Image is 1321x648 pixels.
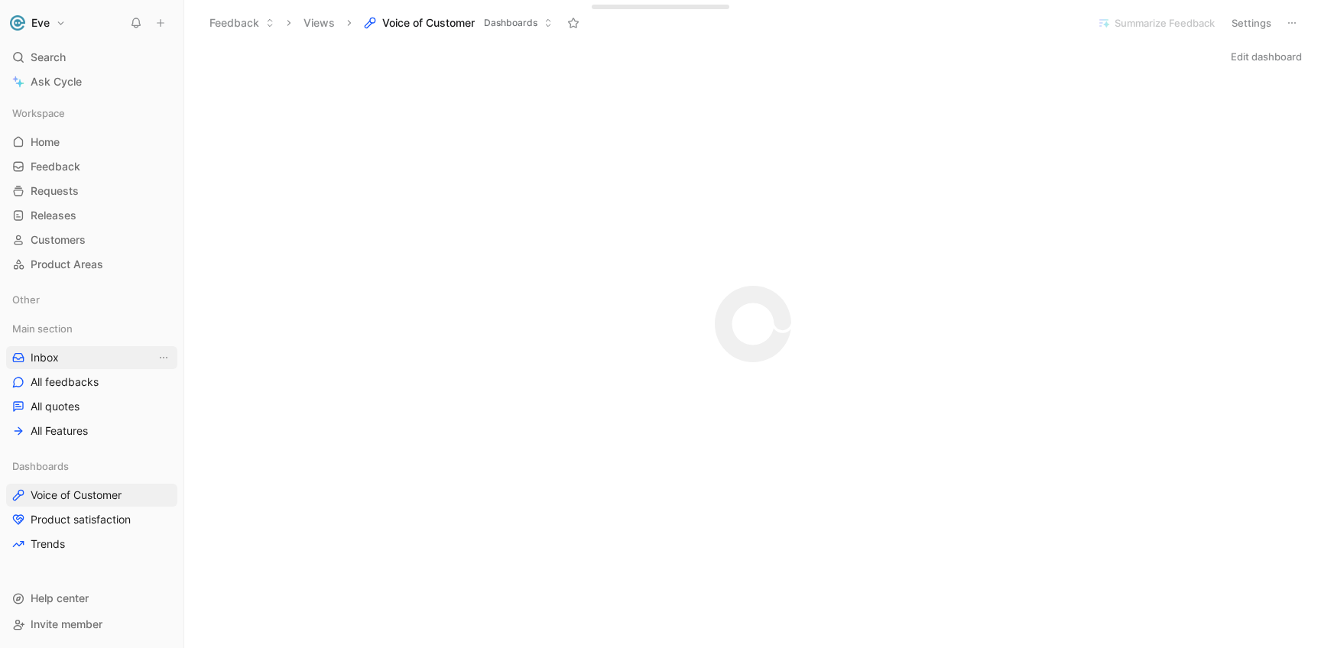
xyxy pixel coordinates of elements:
a: Product satisfaction [6,508,177,531]
button: View actions [156,350,171,365]
span: Product Areas [31,257,103,272]
span: Other [12,292,40,307]
div: Invite member [6,613,177,636]
button: Summarize Feedback [1091,12,1222,34]
div: Dashboards [6,455,177,478]
a: Feedback [6,155,177,178]
div: DashboardsVoice of CustomerProduct satisfactionTrends [6,455,177,556]
span: Inbox [31,350,59,365]
button: Edit dashboard [1224,46,1309,67]
span: Dashboards [484,15,537,31]
a: Product Areas [6,253,177,276]
span: All quotes [31,399,80,414]
a: Ask Cycle [6,70,177,93]
span: All Features [31,423,88,439]
span: Releases [31,208,76,223]
span: Help center [31,591,89,604]
a: InboxView actions [6,346,177,369]
span: Product satisfaction [31,512,131,527]
div: Search [6,46,177,69]
span: Voice of Customer [31,488,122,503]
span: Workspace [12,105,65,121]
a: All feedbacks [6,371,177,394]
div: Help center [6,587,177,610]
span: Search [31,48,66,66]
a: All quotes [6,395,177,418]
a: All Features [6,420,177,442]
span: Customers [31,232,86,248]
img: Eve [10,15,25,31]
button: Views [297,11,342,34]
div: Workspace [6,102,177,125]
h1: Eve [31,16,50,30]
span: Home [31,134,60,150]
a: Home [6,131,177,154]
button: EveEve [6,12,70,34]
span: All feedbacks [31,374,99,390]
a: Trends [6,533,177,556]
a: Requests [6,180,177,202]
div: Other [6,288,177,316]
a: Releases [6,204,177,227]
button: Feedback [203,11,281,34]
button: Settings [1225,12,1278,34]
div: Other [6,288,177,311]
a: Customers [6,228,177,251]
span: Dashboards [12,458,69,474]
span: Main section [12,321,73,336]
span: Invite member [31,617,102,630]
span: Trends [31,536,65,552]
div: Main sectionInboxView actionsAll feedbacksAll quotesAll Features [6,317,177,442]
span: Feedback [31,159,80,174]
a: Voice of Customer [6,484,177,507]
button: Voice of CustomerDashboards [357,11,560,34]
span: Ask Cycle [31,73,82,91]
div: Main section [6,317,177,340]
span: Voice of Customer [382,15,475,31]
span: Requests [31,183,79,199]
